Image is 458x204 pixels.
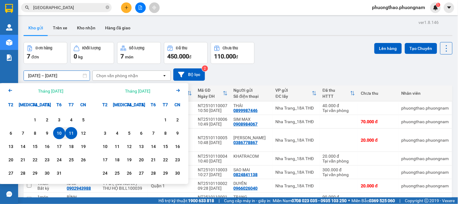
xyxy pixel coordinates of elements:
b: Gửi khách hàng [37,9,60,37]
div: 21 [149,156,158,163]
div: 9 [43,130,51,137]
div: Ngày ĐH [198,94,223,99]
div: Choose Chủ Nhật, tháng 10 19 2025. It's available. [77,140,89,153]
img: icon-new-feature [433,5,438,10]
div: phuongthao.phuongnam [402,170,449,175]
div: 300.000 đ [323,167,355,172]
button: file-add [135,2,146,13]
div: Choose Thứ Bảy, tháng 11 1 2025. It's available. [159,114,171,126]
div: Quận 1 [151,183,192,188]
div: Choose Chủ Nhật, tháng 11 9 2025. It's available. [171,127,184,139]
span: đơn [31,54,39,59]
div: 14 [19,143,27,150]
div: 30 [43,169,51,177]
div: CN [171,99,184,111]
button: Lên hàng [374,43,402,54]
div: Choose Thứ Năm, tháng 11 13 2025. It's available. [135,140,147,153]
div: Choose Chủ Nhật, tháng 11 23 2025. It's available. [171,154,184,166]
div: 29 [31,169,39,177]
div: 8 [161,130,170,137]
div: Choose Thứ Hai, tháng 10 13 2025. It's available. [5,140,17,153]
button: Đã thu450.000đ [164,42,208,64]
div: ĐC lấy [276,94,312,99]
span: đ [236,54,238,59]
div: T5 [41,99,53,111]
div: 20.000 đ [361,138,396,143]
div: 10 [55,130,63,137]
div: T4 [123,99,135,111]
div: Selected end date. Thứ Bảy, tháng 10 11 2025. It's available. [65,127,77,139]
div: 09:28 [DATE] [198,186,228,191]
div: 11 [113,143,121,150]
div: Selected start date. Thứ Sáu, tháng 10 10 2025. It's available. [53,127,65,139]
button: Khối lượng0kg [70,42,114,64]
span: plus [124,5,129,10]
div: T7 [159,99,171,111]
div: Nha Trang_18A THĐ [276,138,317,143]
div: Choose Thứ Tư, tháng 11 12 2025. It's available. [123,140,135,153]
div: 40.000 đ [323,103,355,108]
div: Choose Thứ Bảy, tháng 11 8 2025. It's available. [159,127,171,139]
div: Choose Thứ Năm, tháng 10 9 2025. It's available. [41,127,53,139]
div: VP gửi [276,88,312,93]
div: 11 [67,130,75,137]
div: NT2510110004 [198,154,228,159]
div: Choose Thứ Năm, tháng 11 20 2025. It's available. [135,154,147,166]
span: Miền Bắc [352,197,395,204]
div: phuongthao.phuongnam [402,156,449,161]
div: 28 [19,169,27,177]
img: warehouse-icon [6,24,12,31]
span: 7 [27,53,30,60]
div: Choose Thứ Sáu, tháng 10 17 2025. It's available. [53,140,65,153]
div: Choose Thứ Tư, tháng 11 5 2025. It's available. [123,127,135,139]
div: 30 [173,169,182,177]
input: Select a date range. [24,71,90,81]
div: Choose Thứ Sáu, tháng 10 3 2025. It's available. [53,114,65,126]
div: 13 [137,143,146,150]
strong: 0369 525 060 [369,198,395,203]
button: Chưa thu110.000đ [211,42,255,64]
div: 20.000 đ [323,154,355,159]
div: phuongthao.phuongnam [402,183,449,188]
div: 12 [125,143,133,150]
div: Nha Trang_18A THĐ [276,183,317,188]
div: 26 [79,156,88,163]
div: 1 [161,116,170,123]
div: 29 [161,169,170,177]
div: Choose Thứ Tư, tháng 10 1 2025. It's available. [29,114,41,126]
button: Bộ lọc [173,68,205,81]
div: Choose Thứ Ba, tháng 10 21 2025. It's available. [17,154,29,166]
div: Choose Thứ Sáu, tháng 10 24 2025. It's available. [53,154,65,166]
div: 70.000 đ [361,119,396,124]
div: 0908984067 [234,122,258,127]
div: Choose Thứ Tư, tháng 10 22 2025. It's available. [29,154,41,166]
div: Choose Thứ Sáu, tháng 11 7 2025. It's available. [147,127,159,139]
div: Nha Trang_18A THĐ [276,106,317,110]
div: Choose Thứ Năm, tháng 10 2 2025. It's available. [41,114,53,126]
button: Đơn hàng7đơn [24,42,67,64]
div: Choose Thứ Hai, tháng 11 24 2025. It's available. [99,167,111,179]
span: đ [189,54,191,59]
span: caret-down [447,5,452,10]
div: 27 [7,169,15,177]
div: Choose Thứ Tư, tháng 10 8 2025. It's available. [29,127,41,139]
div: 3 [55,116,63,123]
div: 16 [173,143,182,150]
div: 20 [7,156,15,163]
div: THÁI [234,103,270,108]
img: warehouse-icon [6,39,12,46]
div: NT2510110003 [198,167,228,172]
div: 20 [137,156,146,163]
div: Nha Trang_18A THĐ [276,119,317,124]
div: 7 [149,130,158,137]
div: Người gửi [234,88,270,93]
div: Đơn hàng [36,46,52,50]
div: NT2510110002 [198,181,228,186]
sup: 1 [436,3,440,7]
div: Choose Thứ Năm, tháng 10 30 2025. It's available. [41,167,53,179]
div: Tại văn phòng [323,159,355,163]
div: Choose Thứ Tư, tháng 11 26 2025. It's available. [123,167,135,179]
div: Choose Thứ Ba, tháng 11 11 2025. It's available. [111,140,123,153]
div: 22 [31,156,39,163]
div: 5 [79,116,88,123]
